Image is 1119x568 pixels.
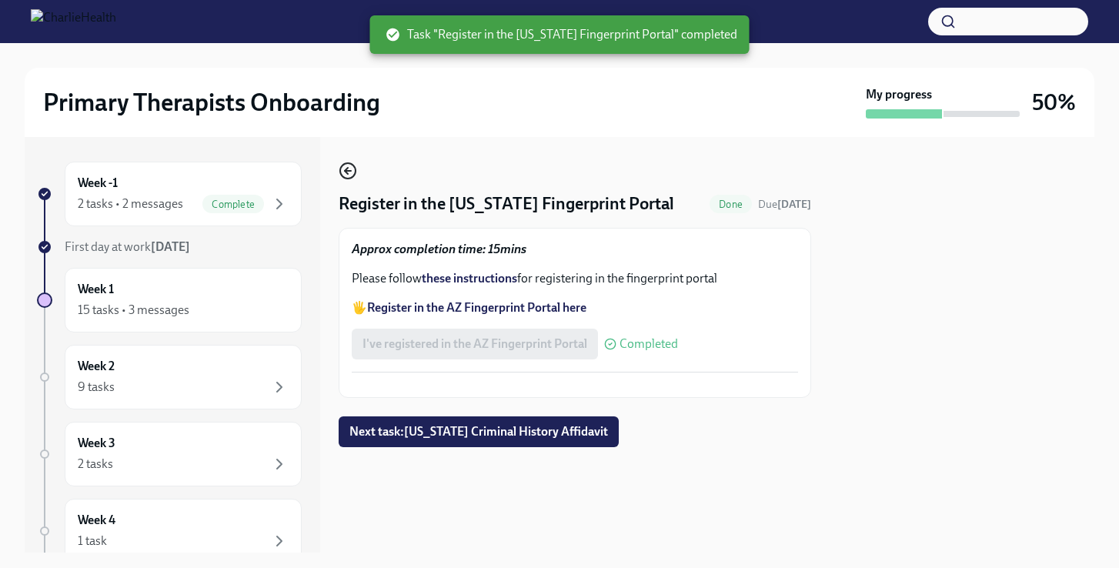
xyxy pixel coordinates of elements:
[78,281,114,298] h6: Week 1
[37,345,302,409] a: Week 29 tasks
[37,162,302,226] a: Week -12 tasks • 2 messagesComplete
[31,9,116,34] img: CharlieHealth
[78,456,113,473] div: 2 tasks
[78,302,189,319] div: 15 tasks • 3 messages
[78,195,183,212] div: 2 tasks • 2 messages
[202,199,264,210] span: Complete
[352,242,526,256] strong: Approx completion time: 15mins
[43,87,380,118] h2: Primary Therapists Onboarding
[65,239,190,254] span: First day at work
[758,197,811,212] span: August 23rd, 2025 09:00
[866,86,932,103] strong: My progress
[352,270,798,287] p: Please follow for registering in the fingerprint portal
[37,499,302,563] a: Week 41 task
[758,198,811,211] span: Due
[78,512,115,529] h6: Week 4
[78,358,115,375] h6: Week 2
[620,338,678,350] span: Completed
[78,435,115,452] h6: Week 3
[339,192,674,216] h4: Register in the [US_STATE] Fingerprint Portal
[349,424,608,439] span: Next task : [US_STATE] Criminal History Affidavit
[710,199,752,210] span: Done
[339,416,619,447] button: Next task:[US_STATE] Criminal History Affidavit
[151,239,190,254] strong: [DATE]
[386,26,737,43] span: Task "Register in the [US_STATE] Fingerprint Portal" completed
[352,299,798,316] p: 🖐️
[777,198,811,211] strong: [DATE]
[78,175,118,192] h6: Week -1
[37,422,302,486] a: Week 32 tasks
[1032,89,1076,116] h3: 50%
[78,379,115,396] div: 9 tasks
[78,533,107,550] div: 1 task
[37,268,302,332] a: Week 115 tasks • 3 messages
[367,300,586,315] a: Register in the AZ Fingerprint Portal here
[37,239,302,256] a: First day at work[DATE]
[422,271,517,286] a: these instructions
